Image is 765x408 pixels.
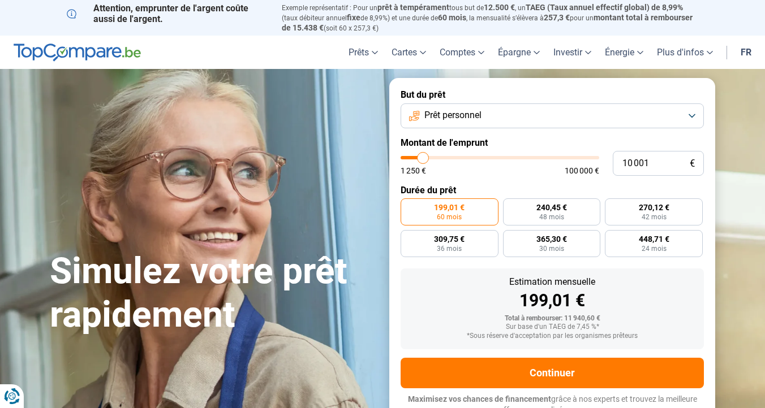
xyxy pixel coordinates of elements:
[385,36,433,69] a: Cartes
[408,394,551,403] span: Maximisez vos chances de financement
[50,250,376,337] h1: Simulez votre prêt rapidement
[401,89,704,100] label: But du prêt
[437,245,462,252] span: 36 mois
[410,315,695,323] div: Total à rembourser: 11 940,60 €
[526,3,683,12] span: TAEG (Taux annuel effectif global) de 8,99%
[547,36,598,69] a: Investir
[410,332,695,340] div: *Sous réserve d'acceptation par les organismes prêteurs
[598,36,650,69] a: Énergie
[401,137,704,148] label: Montant de l'emprunt
[424,109,482,121] span: Prêt personnel
[282,3,698,33] p: Exemple représentatif : Pour un tous but de , un (taux débiteur annuel de 8,99%) et une durée de ...
[410,323,695,331] div: Sur base d'un TAEG de 7,45 %*
[347,13,360,22] span: fixe
[544,13,570,22] span: 257,3 €
[401,103,704,128] button: Prêt personnel
[282,13,693,32] span: montant total à rembourser de 15.438 €
[491,36,547,69] a: Épargne
[410,292,695,309] div: 199,01 €
[539,214,564,220] span: 48 mois
[410,277,695,287] div: Estimation mensuelle
[642,214,667,220] span: 42 mois
[650,36,720,69] a: Plus d'infos
[437,214,462,220] span: 60 mois
[642,245,667,252] span: 24 mois
[539,245,564,252] span: 30 mois
[401,358,704,388] button: Continuer
[14,44,141,62] img: TopCompare
[438,13,466,22] span: 60 mois
[639,235,669,243] span: 448,71 €
[734,36,758,69] a: fr
[690,159,695,168] span: €
[377,3,449,12] span: prêt à tempérament
[536,235,567,243] span: 365,30 €
[484,3,515,12] span: 12.500 €
[401,167,426,175] span: 1 250 €
[565,167,599,175] span: 100 000 €
[342,36,385,69] a: Prêts
[67,3,268,24] p: Attention, emprunter de l'argent coûte aussi de l'argent.
[401,185,704,196] label: Durée du prêt
[433,36,491,69] a: Comptes
[639,203,669,211] span: 270,12 €
[434,235,465,243] span: 309,75 €
[536,203,567,211] span: 240,45 €
[434,203,465,211] span: 199,01 €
